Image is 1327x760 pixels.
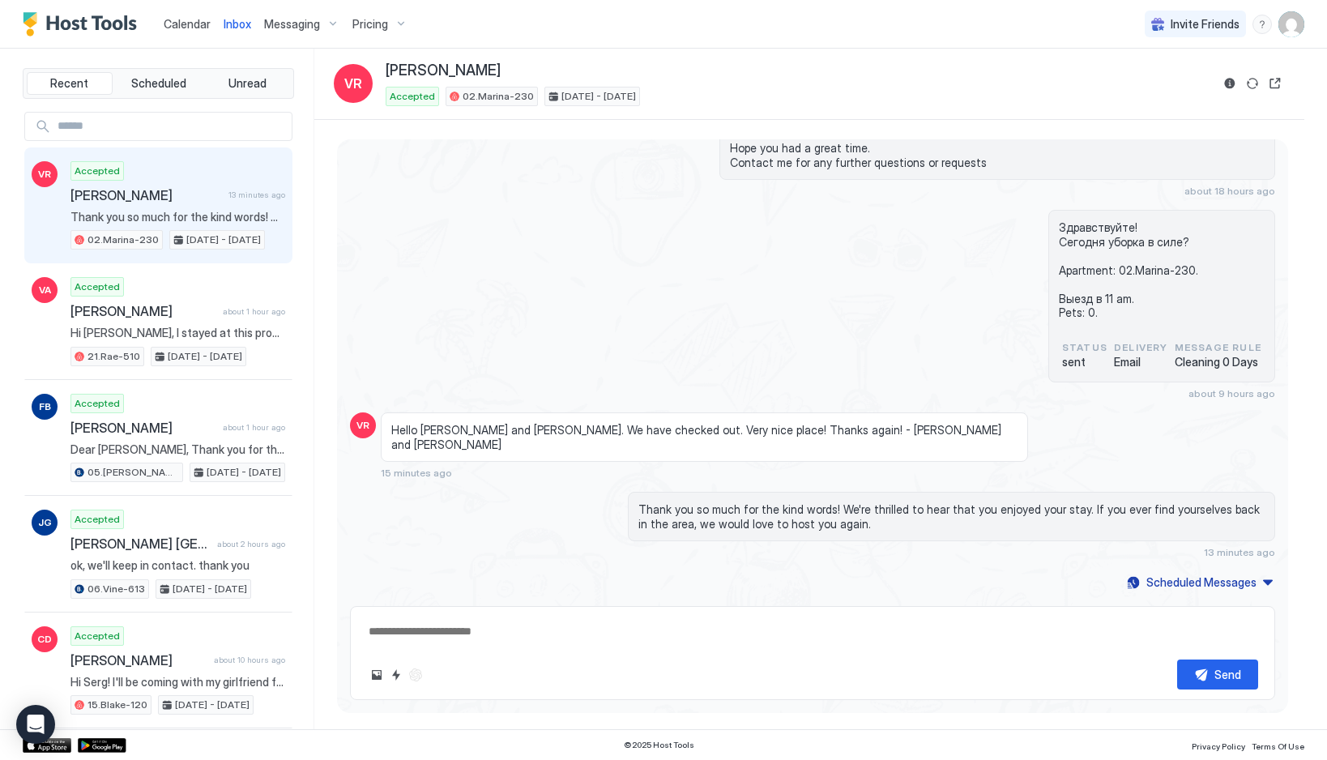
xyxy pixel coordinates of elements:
[70,303,216,319] span: [PERSON_NAME]
[70,675,285,690] span: Hi Serg! I'll be coming with my girlfriend for our anniversary. Thanks!
[37,632,52,647] span: CD
[70,187,222,203] span: [PERSON_NAME]
[344,74,362,93] span: VR
[1146,574,1257,591] div: Scheduled Messages
[70,420,216,436] span: [PERSON_NAME]
[131,76,186,91] span: Scheduled
[75,280,120,294] span: Accepted
[367,665,386,685] button: Upload image
[624,740,694,750] span: © 2025 Host Tools
[217,539,285,549] span: about 2 hours ago
[87,698,147,712] span: 15.Blake-120
[75,512,120,527] span: Accepted
[70,536,211,552] span: [PERSON_NAME] [GEOGRAPHIC_DATA][PERSON_NAME]
[1114,355,1168,369] span: Email
[264,17,320,32] span: Messaging
[1192,737,1245,754] a: Privacy Policy
[381,467,452,479] span: 15 minutes ago
[386,62,501,80] span: [PERSON_NAME]
[1175,340,1261,355] span: Message Rule
[27,72,113,95] button: Recent
[78,738,126,753] a: Google Play Store
[168,349,242,364] span: [DATE] - [DATE]
[228,190,285,200] span: 13 minutes ago
[50,76,88,91] span: Recent
[207,465,281,480] span: [DATE] - [DATE]
[38,515,52,530] span: JG
[175,698,250,712] span: [DATE] - [DATE]
[1252,15,1272,34] div: menu
[70,442,285,457] span: Dear [PERSON_NAME], Thank you for the update! We hope you had a wonderful stay. Safe travels, and...
[87,233,159,247] span: 02.Marina-230
[75,164,120,178] span: Accepted
[164,15,211,32] a: Calendar
[1252,741,1304,751] span: Terms Of Use
[1175,355,1261,369] span: Cleaning 0 Days
[1114,340,1168,355] span: Delivery
[224,17,251,31] span: Inbox
[391,423,1018,451] span: Hello [PERSON_NAME] and [PERSON_NAME]. We have checked out. Very nice place! Thanks again! - [PER...
[223,422,285,433] span: about 1 hour ago
[70,558,285,573] span: ok, we'll keep in contact. thank you
[352,17,388,32] span: Pricing
[1265,74,1285,93] button: Open reservation
[1192,741,1245,751] span: Privacy Policy
[1278,11,1304,37] div: User profile
[228,76,267,91] span: Unread
[70,210,285,224] span: Thank you so much for the kind words! We're thrilled to hear that you enjoyed your stay. If you e...
[386,665,406,685] button: Quick reply
[1171,17,1240,32] span: Invite Friends
[1059,220,1265,320] span: Здравствуйте! Сегодня уборка в силе? Apartment: 02.Marina-230. Выезд в 11 am. Pets: 0.
[638,502,1265,531] span: Thank you so much for the kind words! We're thrilled to hear that you enjoyed your stay. If you e...
[23,738,71,753] a: App Store
[1188,387,1275,399] span: about 9 hours ago
[116,72,202,95] button: Scheduled
[1204,546,1275,558] span: 13 minutes ago
[390,89,435,104] span: Accepted
[51,113,292,140] input: Input Field
[87,465,179,480] span: 05.[PERSON_NAME]-617
[87,582,145,596] span: 06.Vine-613
[1062,355,1107,369] span: sent
[1214,666,1241,683] div: Send
[1124,571,1275,593] button: Scheduled Messages
[1243,74,1262,93] button: Sync reservation
[70,652,207,668] span: [PERSON_NAME]
[356,418,369,433] span: VR
[561,89,636,104] span: [DATE] - [DATE]
[23,12,144,36] a: Host Tools Logo
[1184,185,1275,197] span: about 18 hours ago
[1220,74,1240,93] button: Reservation information
[16,705,55,744] div: Open Intercom Messenger
[1177,660,1258,690] button: Send
[186,233,261,247] span: [DATE] - [DATE]
[87,349,140,364] span: 21.Rae-510
[39,283,51,297] span: VA
[463,89,534,104] span: 02.Marina-230
[38,167,51,181] span: VR
[75,396,120,411] span: Accepted
[224,15,251,32] a: Inbox
[70,326,285,340] span: Hi [PERSON_NAME], I stayed at this property in June and really enjoyed my stay. Looking forward t...
[204,72,290,95] button: Unread
[75,629,120,643] span: Accepted
[173,582,247,596] span: [DATE] - [DATE]
[214,655,285,665] span: about 10 hours ago
[39,399,51,414] span: FB
[23,68,294,99] div: tab-group
[164,17,211,31] span: Calendar
[1252,737,1304,754] a: Terms Of Use
[1062,340,1107,355] span: status
[223,306,285,317] span: about 1 hour ago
